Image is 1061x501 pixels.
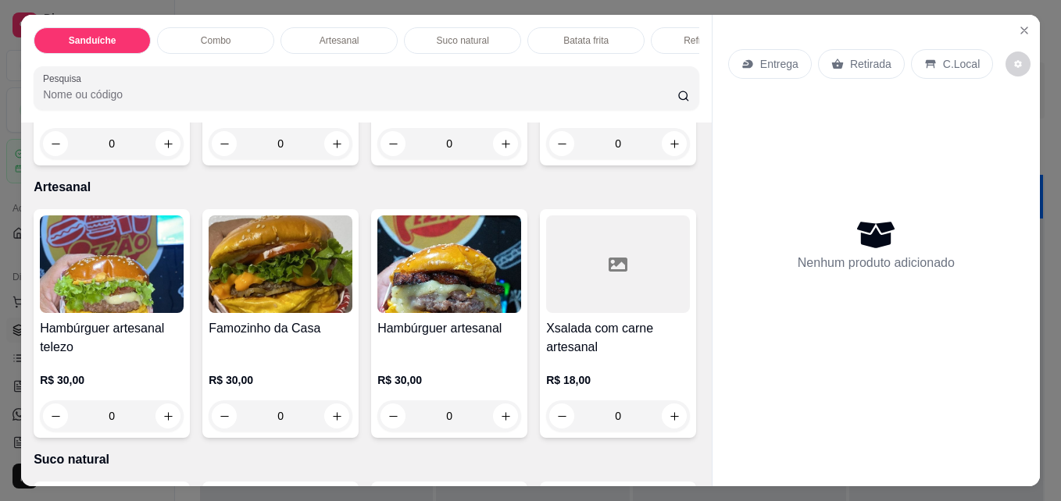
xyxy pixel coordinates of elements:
button: increase-product-quantity [324,403,349,428]
p: Suco natural [34,450,699,469]
h4: Hambúrguer artesanal [377,319,521,338]
p: R$ 30,00 [377,372,521,388]
input: Pesquisa [43,87,677,102]
p: Refrigerante [684,34,735,47]
h4: Famozinho da Casa [209,319,352,338]
button: decrease-product-quantity [43,403,68,428]
button: decrease-product-quantity [212,131,237,156]
p: R$ 30,00 [209,372,352,388]
p: Artesanal [320,34,359,47]
p: Combo [201,34,231,47]
button: Close [1012,18,1037,43]
button: increase-product-quantity [493,131,518,156]
p: Retirada [850,56,891,72]
button: decrease-product-quantity [380,131,405,156]
p: Sanduíche [69,34,116,47]
img: product-image [209,215,352,313]
p: Artesanal [34,178,699,197]
p: Suco natural [436,34,488,47]
button: increase-product-quantity [324,131,349,156]
button: increase-product-quantity [155,131,180,156]
p: Nenhum produto adicionado [798,254,955,272]
img: product-image [40,215,184,313]
button: increase-product-quantity [662,403,687,428]
button: decrease-product-quantity [43,131,68,156]
h4: Xsalada com carne artesanal [546,319,690,357]
label: Pesquisa [43,72,87,85]
button: decrease-product-quantity [212,403,237,428]
button: decrease-product-quantity [380,403,405,428]
h4: Hambúrguer artesanal telezo [40,319,184,357]
p: R$ 30,00 [40,372,184,388]
button: decrease-product-quantity [549,403,574,428]
p: Batata frita [563,34,609,47]
p: Entrega [760,56,798,72]
button: decrease-product-quantity [1006,52,1031,76]
p: C.Local [943,56,980,72]
button: increase-product-quantity [155,403,180,428]
button: increase-product-quantity [493,403,518,428]
p: R$ 18,00 [546,372,690,388]
img: product-image [377,215,521,313]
